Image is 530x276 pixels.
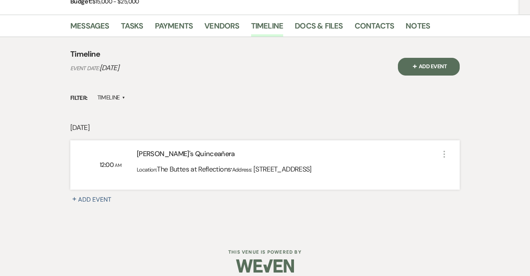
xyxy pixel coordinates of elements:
span: [STREET_ADDRESS] [253,165,312,174]
a: Notes [406,20,430,37]
span: AM [115,162,121,168]
span: [DATE] [100,63,119,72]
h4: Timeline [70,49,100,59]
button: Plus SignAdd Event [70,195,121,204]
span: The Buttes at Reflections [157,165,231,174]
a: Payments [155,20,193,37]
a: Docs & Files [295,20,343,37]
div: [PERSON_NAME]'s Quinceañera [137,149,440,162]
span: Plus Sign [70,193,78,200]
span: Address: [232,166,253,173]
span: ▲ [122,95,125,101]
span: Filter: [70,94,88,103]
a: Contacts [355,20,394,37]
a: Tasks [121,20,143,37]
a: Messages [70,20,109,37]
button: Plus SignAdd Event [398,58,460,76]
a: Timeline [251,20,284,37]
p: [DATE] [70,122,460,133]
span: Plus Sign [411,62,419,70]
span: · [231,163,232,174]
label: Timeline [97,93,126,103]
a: Vendors [204,20,239,37]
span: 12:00 [100,161,115,169]
span: Event Date: [70,65,100,72]
span: Location: [137,166,157,173]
